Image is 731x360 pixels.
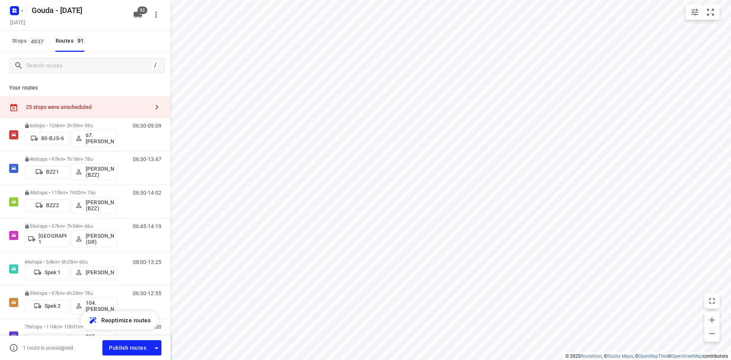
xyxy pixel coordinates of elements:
p: Spek 1 [45,269,61,275]
span: 92 [137,6,147,14]
span: Reoptimize routes [101,315,151,325]
div: 25 stops were unscheduled [26,104,149,110]
button: [PERSON_NAME] (GR) [72,230,117,247]
p: 06:45-14:19 [133,223,161,229]
button: [PERSON_NAME] [72,266,117,278]
p: [PERSON_NAME] (GR) [86,233,114,245]
p: 6 stops • 126km • 2h39m • 93u [24,123,117,128]
h5: Rename [29,4,127,16]
button: 104.[PERSON_NAME] [72,298,117,314]
p: 1 route is unassigned. [23,345,75,351]
button: 215.[PERSON_NAME] [72,331,117,348]
button: Map settings [687,5,702,20]
p: [PERSON_NAME] [86,269,114,275]
button: 80-BJS-6 [24,132,70,144]
p: BZZ2 [46,202,59,208]
p: [PERSON_NAME] (BZZ) [86,166,114,178]
a: OpenStreetMap [671,354,703,359]
button: More [148,7,164,22]
p: 48 stops • 113km • 7h32m • 76u [24,190,117,195]
button: Spek 2 [24,300,70,312]
p: 08:00-13:25 [133,259,161,265]
input: Search routes [26,60,151,72]
button: [PERSON_NAME] (BZZ) [72,163,117,180]
div: small contained button group [686,5,720,20]
p: 06:30-13:47 [133,156,161,162]
p: 46 stops • 97km • 7h18m • 78u [24,156,117,162]
button: [PERSON_NAME] (BZZ) [72,197,117,214]
p: 39 stops • 97km • 6h25m • 78u [24,290,117,296]
span: 91 [76,37,86,44]
p: 06:30-14:02 [133,190,161,196]
button: Publish routes [102,340,152,355]
button: Fit zoom [703,5,718,20]
p: [GEOGRAPHIC_DATA] 1 [38,233,67,245]
div: / [151,61,160,70]
p: 44 stops • 54km • 5h25m • 65u [24,259,117,265]
button: BZZ2 [24,199,70,211]
p: Your routes [9,84,161,92]
p: 215.[PERSON_NAME] [86,333,114,346]
button: Spek 1 [24,266,70,278]
button: [GEOGRAPHIC_DATA] 1 [24,230,70,247]
p: BZZ1 [46,169,59,175]
button: Reoptimize routes [81,311,158,330]
p: 67. [PERSON_NAME] [86,132,114,144]
li: © 2025 , © , © © contributors [565,354,728,359]
p: 79 stops • 116km • 10h31m • 125u [24,324,117,330]
p: [PERSON_NAME] (BZZ) [86,199,114,211]
button: 92 [130,7,145,22]
span: 4937 [29,37,46,45]
a: OpenMapTiles [638,354,668,359]
p: 53 stops • 97km • 7h34m • 66u [24,223,117,229]
span: Stops [12,36,48,46]
p: 104.[PERSON_NAME] [86,300,114,312]
div: Routes [56,36,88,46]
span: Publish routes [109,343,146,353]
h5: Project date [7,18,29,27]
button: BZZ1 [24,166,70,178]
p: 06:30-09:09 [133,123,161,129]
a: Stadia Maps [607,354,633,359]
p: 06:30-12:55 [133,290,161,296]
p: Spek 2 [45,303,61,309]
button: 67. [PERSON_NAME] [72,130,117,147]
p: 80-BJS-6 [41,135,64,141]
div: Driver app settings [152,343,161,352]
a: Routetitan [581,354,602,359]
